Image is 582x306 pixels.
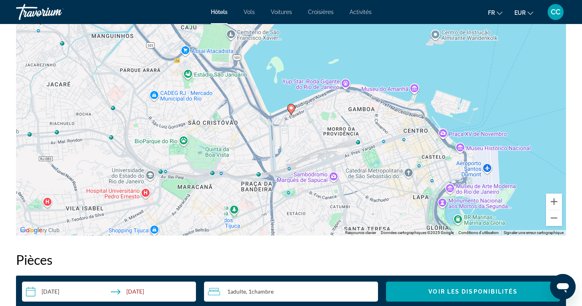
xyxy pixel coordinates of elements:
[271,9,292,15] a: Voitures
[204,282,378,302] button: Travelers: 1 adult, 0 children
[514,10,526,16] span: EUR
[504,230,564,235] a: Signaler une erreur cartographique
[545,4,566,20] button: User Menu
[246,288,274,295] span: , 1
[386,282,560,302] button: Voir les disponibilités
[551,8,560,16] span: CC
[308,9,334,15] a: Croisières
[550,274,576,300] iframe: Bouton de lancement de la fenêtre de messagerie
[345,230,376,236] button: Raccourcis clavier
[514,7,533,18] button: Change currency
[230,288,246,295] span: Adulte
[18,225,44,236] img: Google
[458,230,499,235] a: Conditions d'utilisation (s'ouvre dans un nouvel onglet)
[18,225,44,236] a: Ouvrir cette zone dans Google Maps (dans une nouvelle fenêtre)
[381,230,454,235] span: Données cartographiques ©2025 Google
[244,9,255,15] a: Vols
[227,288,246,295] span: 1
[16,2,96,22] a: Travorium
[16,252,566,268] h2: Pièces
[252,288,274,295] span: Chambre
[488,10,495,16] span: fr
[546,194,562,210] button: Zoom avant
[428,288,517,295] span: Voir les disponibilités
[22,282,196,302] button: Check-in date: Feb 14, 2026 Check-out date: Feb 21, 2026
[22,282,560,302] div: Search widget
[546,210,562,226] button: Zoom arrière
[350,9,372,15] a: Activités
[488,7,502,18] button: Change language
[211,9,228,15] a: Hôtels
